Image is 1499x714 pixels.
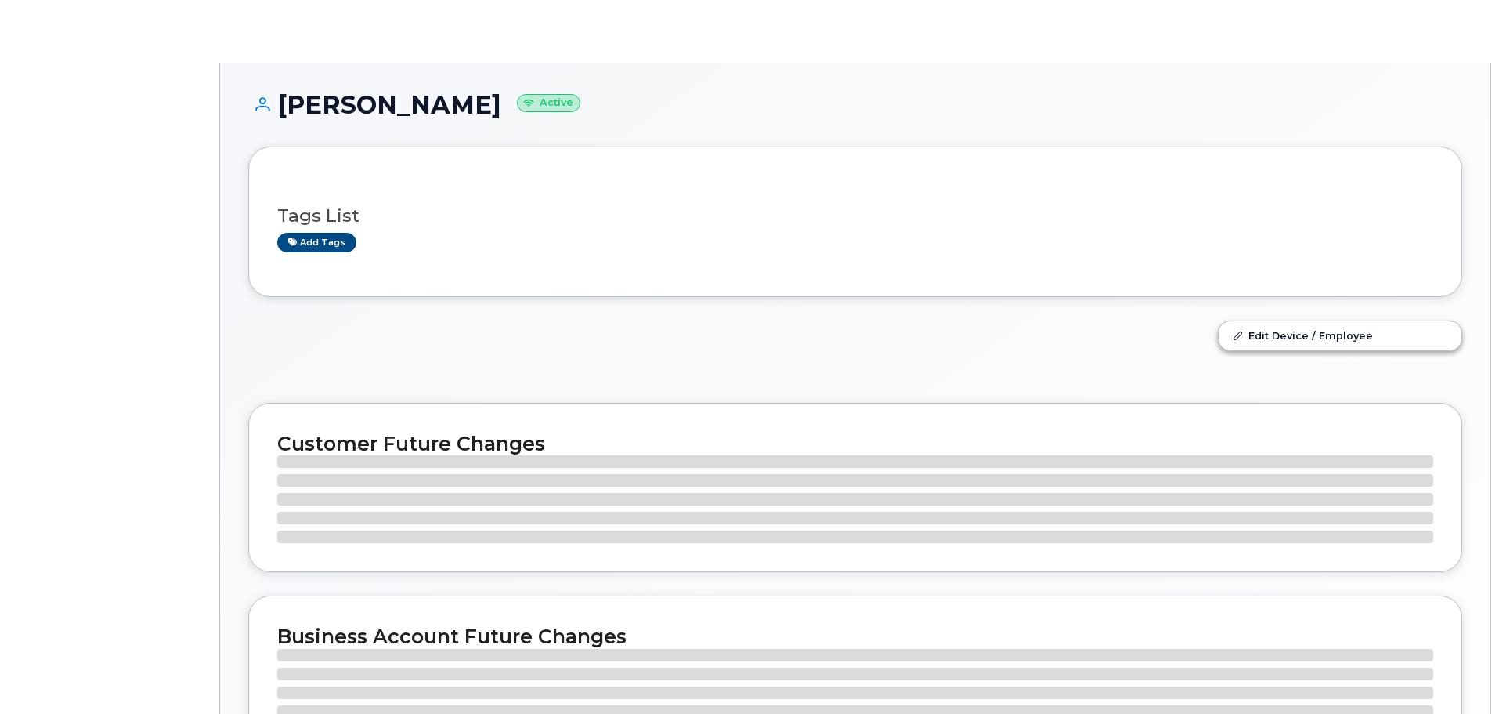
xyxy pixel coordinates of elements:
[277,233,356,252] a: Add tags
[248,91,1462,118] h1: [PERSON_NAME]
[277,206,1433,226] h3: Tags List
[277,432,1433,455] h2: Customer Future Changes
[1219,321,1461,350] a: Edit Device / Employee
[517,94,580,112] small: Active
[277,625,1433,648] h2: Business Account Future Changes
